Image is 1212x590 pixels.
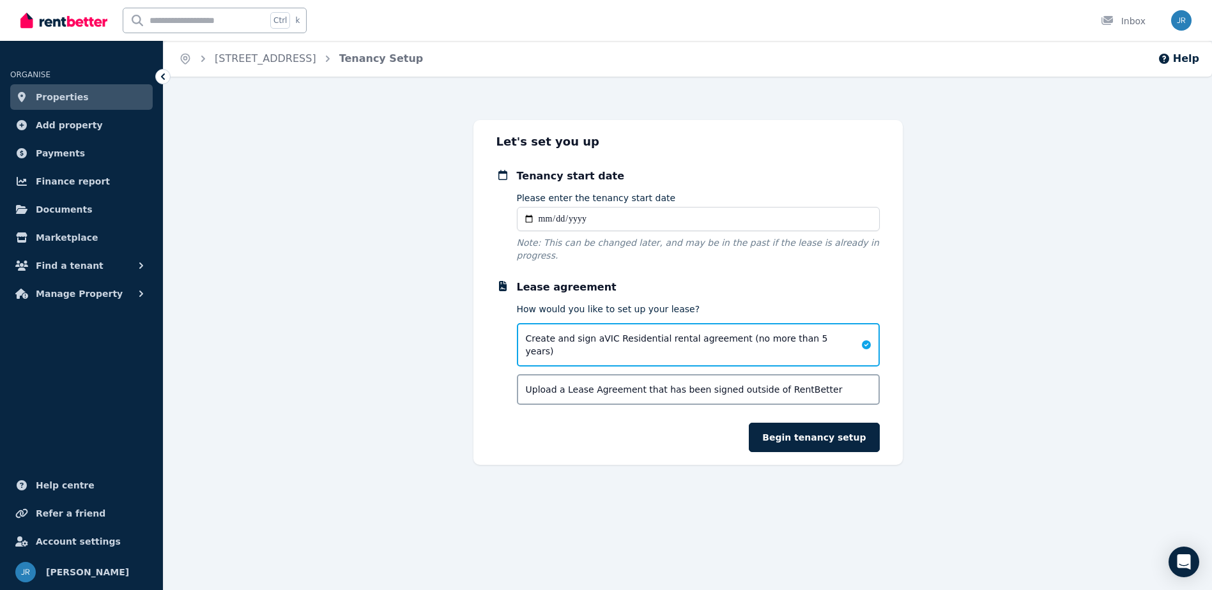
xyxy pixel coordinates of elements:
[36,478,95,493] span: Help centre
[10,169,153,194] a: Finance report
[526,383,843,396] span: Upload a Lease Agreement that has been signed outside of RentBetter
[215,52,316,64] a: [STREET_ADDRESS]
[10,281,153,306] button: Manage Property
[10,529,153,554] a: Account settings
[36,117,103,133] span: Add property
[10,84,153,110] a: Properties
[10,112,153,138] a: Add property
[10,197,153,222] a: Documents
[164,41,438,77] nav: Breadcrumb
[496,133,880,151] h2: Let's set you up
[517,280,880,295] p: Lease agreement
[36,230,98,245] span: Marketplace
[15,562,36,582] img: Jo-Anne Rushworth
[36,286,123,301] span: Manage Property
[526,332,854,358] span: Create and sign a VIC Residential rental agreement (no more than 5 years)
[36,174,110,189] span: Finance report
[517,236,880,262] p: Note: This can be changed later, and may be in the past if the lease is already in progress.
[517,169,880,184] p: Tenancy start date
[10,473,153,498] a: Help centre
[20,11,107,30] img: RentBetter
[10,140,153,166] a: Payments
[1169,547,1199,577] div: Open Intercom Messenger
[36,202,93,217] span: Documents
[10,70,50,79] span: ORGANISE
[36,534,121,549] span: Account settings
[1158,51,1199,66] button: Help
[1171,10,1192,31] img: Jo-Anne Rushworth
[46,564,129,580] span: [PERSON_NAME]
[10,225,153,250] a: Marketplace
[10,253,153,278] button: Find a tenant
[36,258,104,273] span: Find a tenant
[339,51,424,66] span: Tenancy Setup
[36,89,89,105] span: Properties
[517,192,676,204] label: Please enter the tenancy start date
[36,506,105,521] span: Refer a friend
[295,15,300,26] span: k
[270,12,290,29] span: Ctrl
[517,303,880,315] p: How would you like to set up your lease?
[36,146,85,161] span: Payments
[1101,15,1146,27] div: Inbox
[749,423,879,452] button: Begin tenancy setup
[10,501,153,526] a: Refer a friend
